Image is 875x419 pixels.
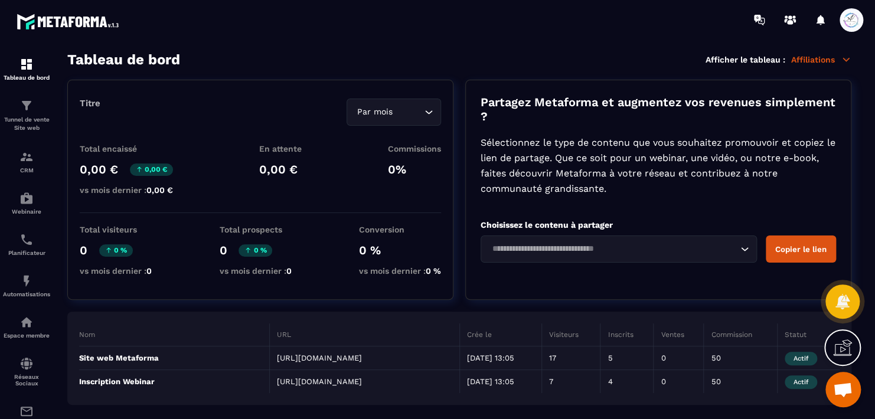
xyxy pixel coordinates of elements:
[269,323,459,346] th: URL
[3,265,50,306] a: automationsautomationsAutomatisations
[541,370,600,394] td: 7
[467,353,534,362] p: [DATE] 13:05
[359,243,441,257] p: 0 %
[80,185,173,195] p: vs mois dernier :
[467,377,534,386] p: [DATE] 13:05
[481,135,836,197] p: Sélectionnez le type de contenu que vous souhaitez promouvoir et copiez le lien de partage. Que c...
[19,274,34,288] img: automations
[359,266,441,276] p: vs mois dernier :
[219,266,291,276] p: vs mois dernier :
[17,11,123,32] img: logo
[654,346,704,370] td: 0
[80,98,100,109] p: Titre
[19,233,34,247] img: scheduler
[3,74,50,81] p: Tableau de bord
[19,191,34,205] img: automations
[704,346,778,370] td: 50
[19,150,34,164] img: formation
[359,225,441,234] p: Conversion
[3,250,50,256] p: Planificateur
[825,372,861,407] div: Ouvrir le chat
[3,306,50,348] a: automationsautomationsEspace membre
[146,266,152,276] span: 0
[654,323,704,346] th: Ventes
[19,99,34,113] img: formation
[80,243,87,257] p: 0
[395,106,422,119] input: Search for option
[259,144,302,153] p: En attente
[286,266,291,276] span: 0
[488,243,737,256] input: Search for option
[80,144,173,153] p: Total encaissé
[3,182,50,224] a: automationsautomationsWebinaire
[99,244,133,257] p: 0 %
[3,167,50,174] p: CRM
[219,243,227,257] p: 0
[19,356,34,371] img: social-network
[481,235,757,263] div: Search for option
[3,291,50,297] p: Automatisations
[791,54,851,65] p: Affiliations
[704,370,778,394] td: 50
[79,353,262,362] p: Site web Metaforma
[481,95,836,123] p: Partagez Metaforma et augmentez vos revenues simplement ?
[269,370,459,394] td: [URL][DOMAIN_NAME]
[3,141,50,182] a: formationformationCRM
[388,144,441,153] p: Commissions
[481,220,836,230] p: Choisissez le contenu à partager
[80,266,152,276] p: vs mois dernier :
[654,370,704,394] td: 0
[388,162,441,176] p: 0%
[785,375,817,389] span: Actif
[426,266,441,276] span: 0 %
[80,225,152,234] p: Total visiteurs
[541,323,600,346] th: Visiteurs
[3,374,50,387] p: Réseaux Sociaux
[19,57,34,71] img: formation
[19,315,34,329] img: automations
[541,346,600,370] td: 17
[785,352,817,365] span: Actif
[459,323,541,346] th: Crée le
[347,99,441,126] div: Search for option
[600,323,654,346] th: Inscrits
[706,55,785,64] p: Afficher le tableau :
[79,323,269,346] th: Nom
[146,185,173,195] span: 0,00 €
[354,106,395,119] span: Par mois
[80,162,118,176] p: 0,00 €
[239,244,272,257] p: 0 %
[600,370,654,394] td: 4
[600,346,654,370] td: 5
[3,48,50,90] a: formationformationTableau de bord
[19,404,34,418] img: email
[3,208,50,215] p: Webinaire
[3,348,50,395] a: social-networksocial-networkRéseaux Sociaux
[269,346,459,370] td: [URL][DOMAIN_NAME]
[778,323,840,346] th: Statut
[766,235,836,263] button: Copier le lien
[3,116,50,132] p: Tunnel de vente Site web
[67,51,180,68] h3: Tableau de bord
[219,225,291,234] p: Total prospects
[3,332,50,339] p: Espace membre
[130,163,173,176] p: 0,00 €
[259,162,302,176] p: 0,00 €
[79,377,262,386] p: Inscription Webinar
[3,90,50,141] a: formationformationTunnel de vente Site web
[704,323,778,346] th: Commission
[3,224,50,265] a: schedulerschedulerPlanificateur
